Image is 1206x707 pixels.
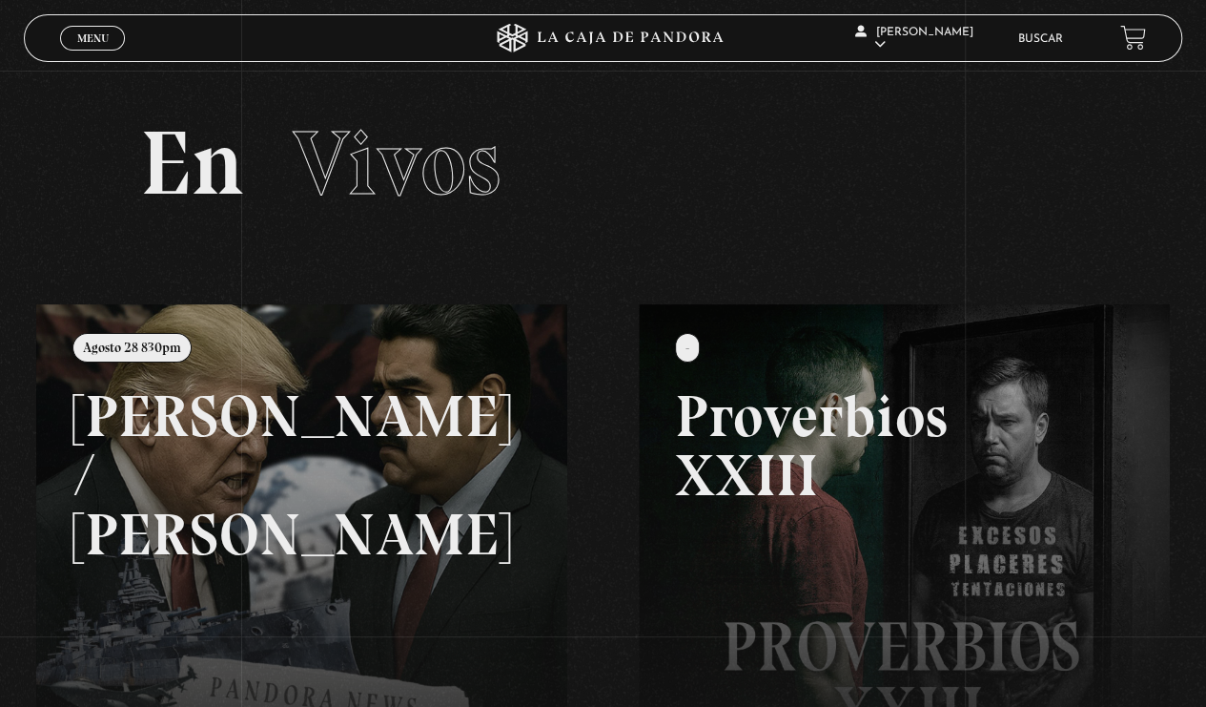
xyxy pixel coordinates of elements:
[71,49,115,62] span: Cerrar
[855,27,973,51] span: [PERSON_NAME]
[1018,33,1063,45] a: Buscar
[77,32,109,44] span: Menu
[1120,25,1146,51] a: View your shopping cart
[140,118,1067,209] h2: En
[293,109,501,218] span: Vivos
